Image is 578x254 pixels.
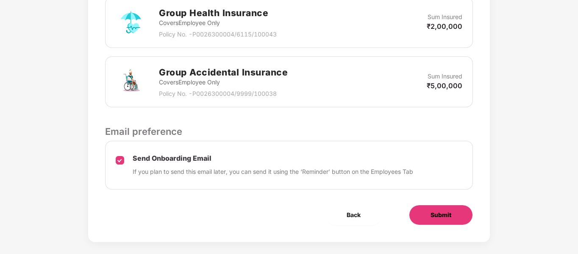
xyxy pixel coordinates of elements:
p: Policy No. - P0026300004/6115/100043 [159,30,277,39]
p: Covers Employee Only [159,18,277,28]
p: Send Onboarding Email [133,154,413,163]
img: svg+xml;base64,PHN2ZyB4bWxucz0iaHR0cDovL3d3dy53My5vcmcvMjAwMC9zdmciIHdpZHRoPSI3MiIgaGVpZ2h0PSI3Mi... [116,67,146,97]
p: Email preference [105,124,472,139]
p: Sum Insured [428,12,462,22]
p: ₹2,00,000 [427,22,462,31]
button: Back [325,205,382,225]
p: If you plan to send this email later, you can send it using the ‘Reminder’ button on the Employee... [133,167,413,176]
h2: Group Accidental Insurance [159,65,288,79]
p: Policy No. - P0026300004/9999/100038 [159,89,288,98]
img: svg+xml;base64,PHN2ZyB4bWxucz0iaHR0cDovL3d3dy53My5vcmcvMjAwMC9zdmciIHdpZHRoPSI3MiIgaGVpZ2h0PSI3Mi... [116,7,146,38]
p: Sum Insured [428,72,462,81]
p: ₹5,00,000 [427,81,462,90]
span: Back [347,210,361,220]
h2: Group Health Insurance [159,6,277,20]
p: Covers Employee Only [159,78,288,87]
button: Submit [409,205,473,225]
span: Submit [431,210,451,220]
